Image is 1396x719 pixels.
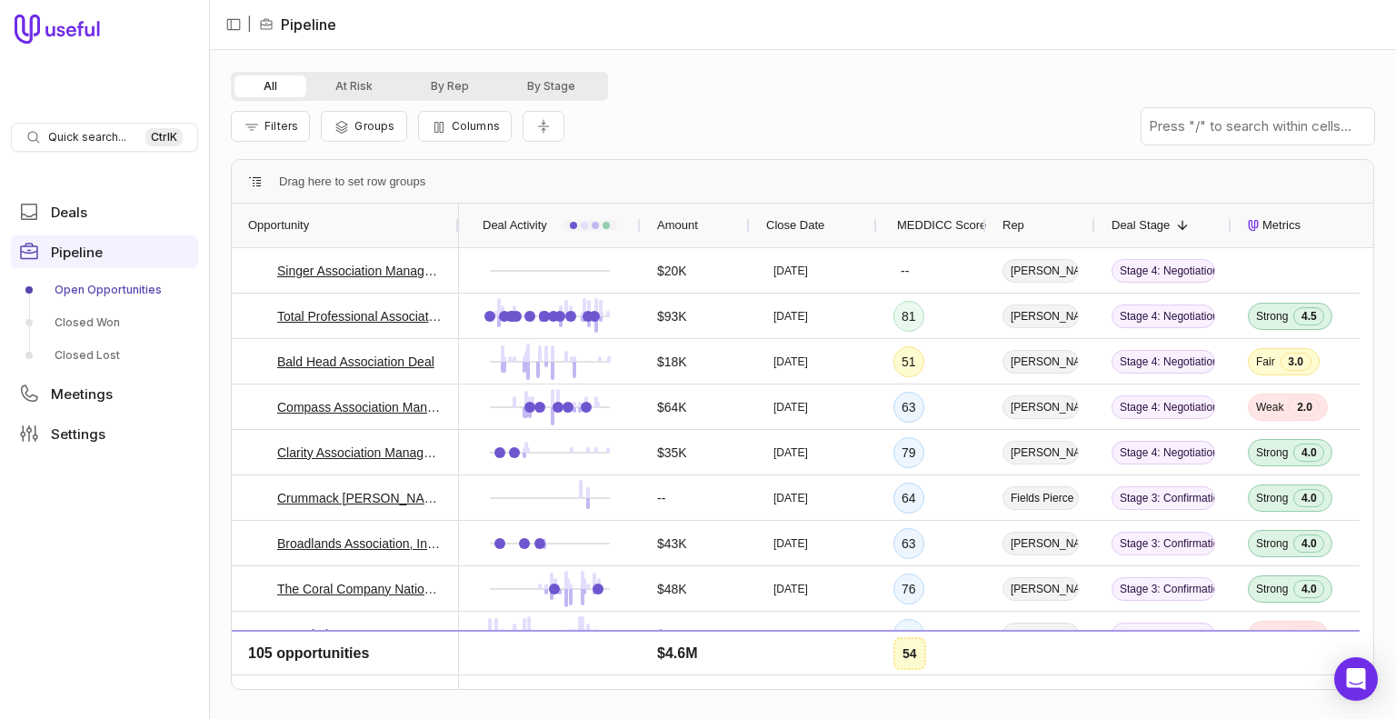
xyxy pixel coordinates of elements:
[1334,657,1378,701] div: Open Intercom Messenger
[1256,400,1283,414] span: Weak
[277,578,443,600] a: The Coral Company Nationals
[277,624,443,645] a: Association Management Group, Inc. Deal
[1112,577,1215,601] span: Stage 3: Confirmation
[893,574,924,604] div: 76
[1262,215,1301,236] span: Metrics
[773,491,808,505] time: [DATE]
[220,11,247,38] button: Collapse sidebar
[893,483,924,514] div: 64
[11,195,198,228] a: Deals
[306,75,402,97] button: At Risk
[234,75,306,97] button: All
[893,346,924,377] div: 51
[51,205,87,219] span: Deals
[773,264,808,278] time: [DATE]
[657,215,698,236] span: Amount
[893,664,924,695] div: 49
[657,578,687,600] span: $48K
[11,235,198,268] a: Pipeline
[354,119,394,133] span: Groups
[893,204,970,247] div: MEDDICC Score
[1293,444,1324,462] span: 4.0
[893,619,924,650] div: 60
[231,111,310,142] button: Filter Pipeline
[1112,623,1215,646] span: Stage 3: Confirmation
[773,445,808,460] time: [DATE]
[773,536,808,551] time: [DATE]
[657,351,687,373] span: $18K
[657,669,687,691] span: $20K
[264,119,298,133] span: Filters
[657,487,665,509] span: --
[1002,215,1024,236] span: Rep
[1256,673,1283,687] span: Weak
[277,669,443,691] a: Timberline District Consulting - New Deal
[248,215,309,236] span: Opportunity
[897,215,986,236] span: MEDDICC Score
[1289,671,1320,689] span: 2.0
[773,582,808,596] time: [DATE]
[1112,215,1170,236] span: Deal Stage
[1002,350,1079,374] span: [PERSON_NAME]
[48,130,126,145] span: Quick search...
[1002,259,1079,283] span: [PERSON_NAME]
[1002,532,1079,555] span: [PERSON_NAME]
[773,355,808,369] time: [DATE]
[893,437,924,468] div: 79
[277,487,443,509] a: Crummack [PERSON_NAME] Deal
[11,275,198,370] div: Pipeline submenu
[1293,307,1324,325] span: 4.5
[1293,489,1324,507] span: 4.0
[1256,355,1275,369] span: Fair
[773,627,808,642] time: [DATE]
[1281,353,1311,371] span: 3.0
[11,341,198,370] a: Closed Lost
[277,305,443,327] a: Total Professional Association Management - New Deal
[893,528,924,559] div: 63
[657,396,687,418] span: $64K
[51,427,105,441] span: Settings
[1142,108,1374,145] input: Press "/" to search within cells...
[51,245,103,259] span: Pipeline
[1112,668,1215,692] span: Stage 3: Confirmation
[1112,259,1215,283] span: Stage 4: Negotiation
[893,256,916,285] div: --
[657,442,687,464] span: $35K
[277,351,434,373] a: Bald Head Association Deal
[1112,532,1215,555] span: Stage 3: Confirmation
[11,377,198,410] a: Meetings
[1002,486,1079,510] span: Fields Pierce
[1256,491,1288,505] span: Strong
[523,111,564,143] button: Collapse all rows
[1256,445,1288,460] span: Strong
[657,260,687,282] span: $20K
[657,533,687,554] span: $43K
[1112,350,1215,374] span: Stage 4: Negotiation
[277,396,443,418] a: Compass Association Management Deal
[321,111,406,142] button: Group Pipeline
[11,417,198,450] a: Settings
[1256,627,1283,642] span: Weak
[1293,580,1324,598] span: 4.0
[773,400,808,414] time: [DATE]
[1256,309,1288,324] span: Strong
[402,75,498,97] button: By Rep
[893,392,924,423] div: 63
[657,305,687,327] span: $93K
[483,215,547,236] span: Deal Activity
[1289,625,1320,644] span: 2.0
[277,533,443,554] a: Broadlands Association, Inc. Deal
[1002,395,1079,419] span: [PERSON_NAME]
[1256,536,1288,551] span: Strong
[893,301,924,332] div: 81
[1002,668,1079,692] span: [PERSON_NAME]
[773,309,808,324] time: [DATE]
[1112,305,1215,328] span: Stage 4: Negotiation
[259,14,336,35] li: Pipeline
[279,171,425,193] span: Drag here to set row groups
[1002,305,1079,328] span: [PERSON_NAME]
[1293,534,1324,553] span: 4.0
[1289,398,1320,416] span: 2.0
[1256,582,1288,596] span: Strong
[1002,441,1079,464] span: [PERSON_NAME]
